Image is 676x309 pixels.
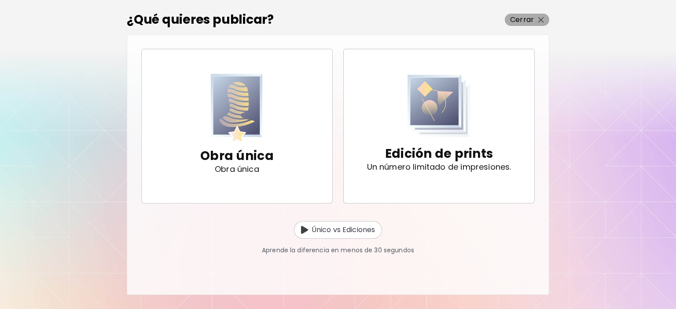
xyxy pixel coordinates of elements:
[385,145,493,163] p: Edición de prints
[262,246,414,255] p: Aprende la diferencia en menos de 30 segundos
[141,49,333,204] button: Unique ArtworkObra únicaObra única
[312,225,375,235] p: Único vs Ediciones
[215,165,259,174] p: Obra única
[211,74,263,143] img: Unique Artwork
[301,226,308,234] img: Unique vs Edition
[343,49,535,204] button: Print EditionEdición de printsUn número limitado de impresiones.
[200,147,274,165] p: Obra única
[294,221,382,239] button: Unique vs EditionÚnico vs Ediciones
[408,74,471,138] img: Print Edition
[367,163,511,171] p: Un número limitado de impresiones.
